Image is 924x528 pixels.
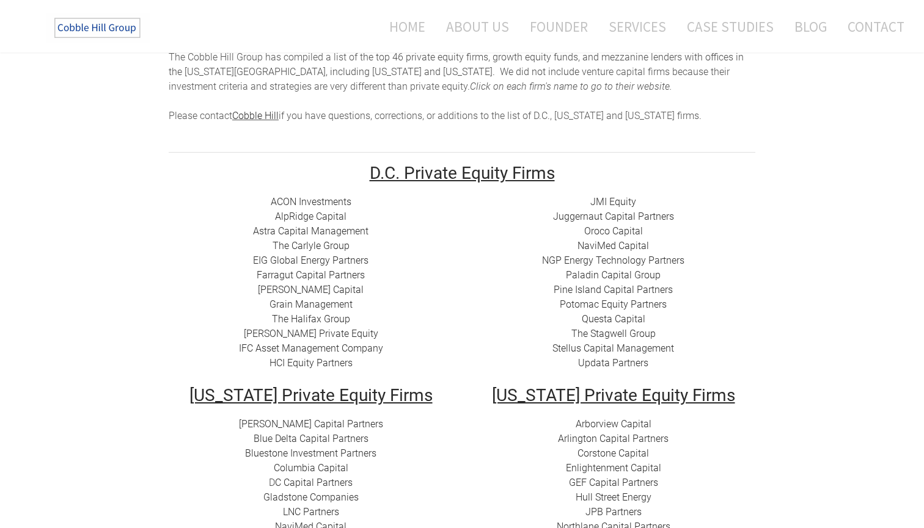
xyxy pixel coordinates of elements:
a: Services [599,10,675,43]
span: The Cobble Hill Group has compiled a list of t [169,51,363,63]
a: Updata Partners [578,357,648,369]
a: ​Potomac Equity Partners [560,298,667,310]
a: EIG Global Energy Partners [253,255,369,266]
u: D.C. Private Equity Firms [370,163,555,183]
a: Blog [785,10,836,43]
a: IFC Asset Management Company [239,342,383,354]
div: he top 46 private equity firms, growth equity funds, and mezzanine lenders with offices in the [U... [169,50,755,123]
a: Arlington Capital Partners​ [558,433,669,444]
a: Corstone Capital [577,447,649,459]
a: Hull Street Energy [576,491,651,503]
div: ​​ ​​​ [169,195,453,371]
a: Juggernaut Capital Partners [553,211,674,222]
a: The Carlyle Group [273,240,350,251]
a: NGP Energy Technology Partners [542,255,684,266]
a: Home [371,10,435,43]
a: About Us [437,10,518,43]
a: Oroco Capital [584,225,643,237]
a: Gladstone Companies [263,491,359,503]
a: LNC Partners [283,506,339,518]
a: The Stagwell Group [571,328,656,339]
img: The Cobble Hill Group LLC [46,13,150,43]
a: [PERSON_NAME] Private Equity​ [244,328,378,339]
a: Contact [838,10,904,43]
a: GEF Capital Partners [569,477,658,488]
a: C Capital Partners [275,477,353,488]
a: NaviMed Capital [577,240,649,251]
a: ACON Investments [271,196,351,208]
a: ​[PERSON_NAME] Capital [258,284,364,295]
a: Arborview Capital [576,418,651,430]
a: Paladin Capital Group [566,269,661,281]
em: Click on each firm's name to go to their website. ​ [470,81,672,92]
a: [PERSON_NAME] Capital Partners [239,418,383,430]
a: HCI Equity Partners [269,357,353,369]
a: Pine Island Capital Partners [554,284,673,295]
a: ​Bluestone Investment Partners [245,447,376,459]
span: Please contact if you have questions, corrections, or additions to the list of D.C., [US_STATE] a... [169,110,702,121]
a: ​Astra Capital Management [253,225,369,237]
a: JMI Equity [590,196,636,208]
a: Stellus Capital Management [552,342,674,354]
a: ​AlpRidge Capital [275,211,346,222]
a: Questa Capital [582,313,645,325]
a: Columbia Capital [274,462,348,474]
a: Case Studies [678,10,783,43]
a: JPB Partners [585,506,642,518]
u: [US_STATE] Private Equity Firms [492,385,735,405]
a: Farragut Capital Partners [257,269,365,281]
a: Grain Management [269,298,353,310]
a: Cobble Hill [232,110,279,121]
a: Blue Delta Capital Partners [254,433,369,444]
a: ​Enlightenment Capital [566,462,661,474]
a: The Halifax Group [272,313,350,325]
u: [US_STATE] Private Equity Firms [189,385,433,405]
a: Founder [521,10,597,43]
